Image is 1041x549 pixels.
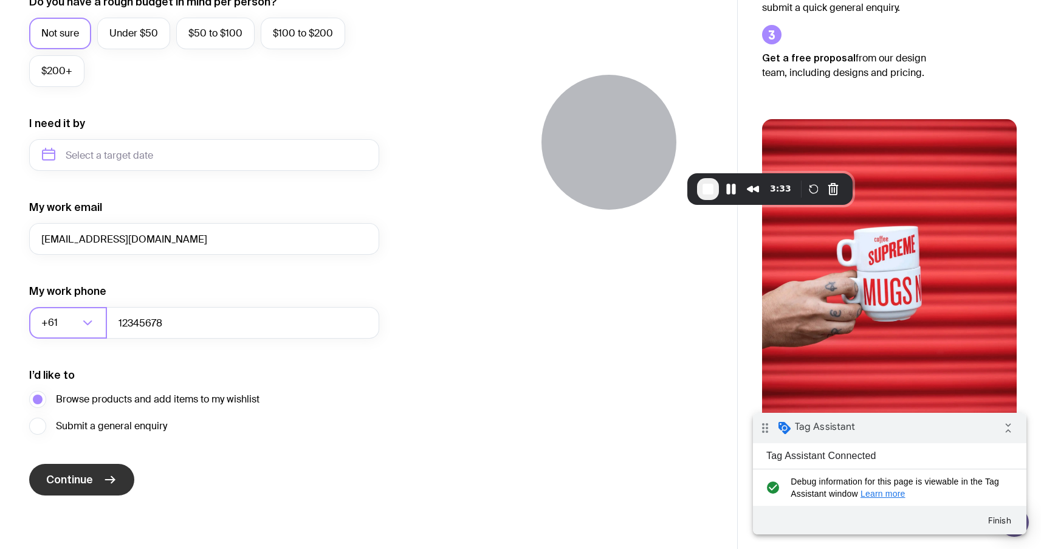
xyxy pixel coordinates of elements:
[29,368,75,382] label: I’d like to
[97,18,170,49] label: Under $50
[29,307,107,339] div: Search for option
[243,3,267,27] i: Collapse debug badge
[176,18,255,49] label: $50 to $100
[29,18,91,49] label: Not sure
[108,76,153,86] a: Learn more
[106,307,379,339] input: 0400123456
[41,307,60,339] span: +61
[46,472,93,487] span: Continue
[29,464,134,495] button: Continue
[225,97,269,119] button: Finish
[56,419,167,433] span: Submit a general enquiry
[29,223,379,255] input: you@email.com
[10,63,30,87] i: check_circle
[762,52,856,63] strong: Get a free proposal
[29,55,84,87] label: $200+
[29,139,379,171] input: Select a target date
[38,63,253,87] span: Debug information for this page is viewable in the Tag Assistant window
[29,200,102,215] label: My work email
[29,284,106,299] label: My work phone
[29,116,85,131] label: I need it by
[60,307,79,339] input: Search for option
[42,8,102,20] span: Tag Assistant
[261,18,345,49] label: $100 to $200
[56,392,259,407] span: Browse products and add items to my wishlist
[762,50,944,80] p: from our design team, including designs and pricing.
